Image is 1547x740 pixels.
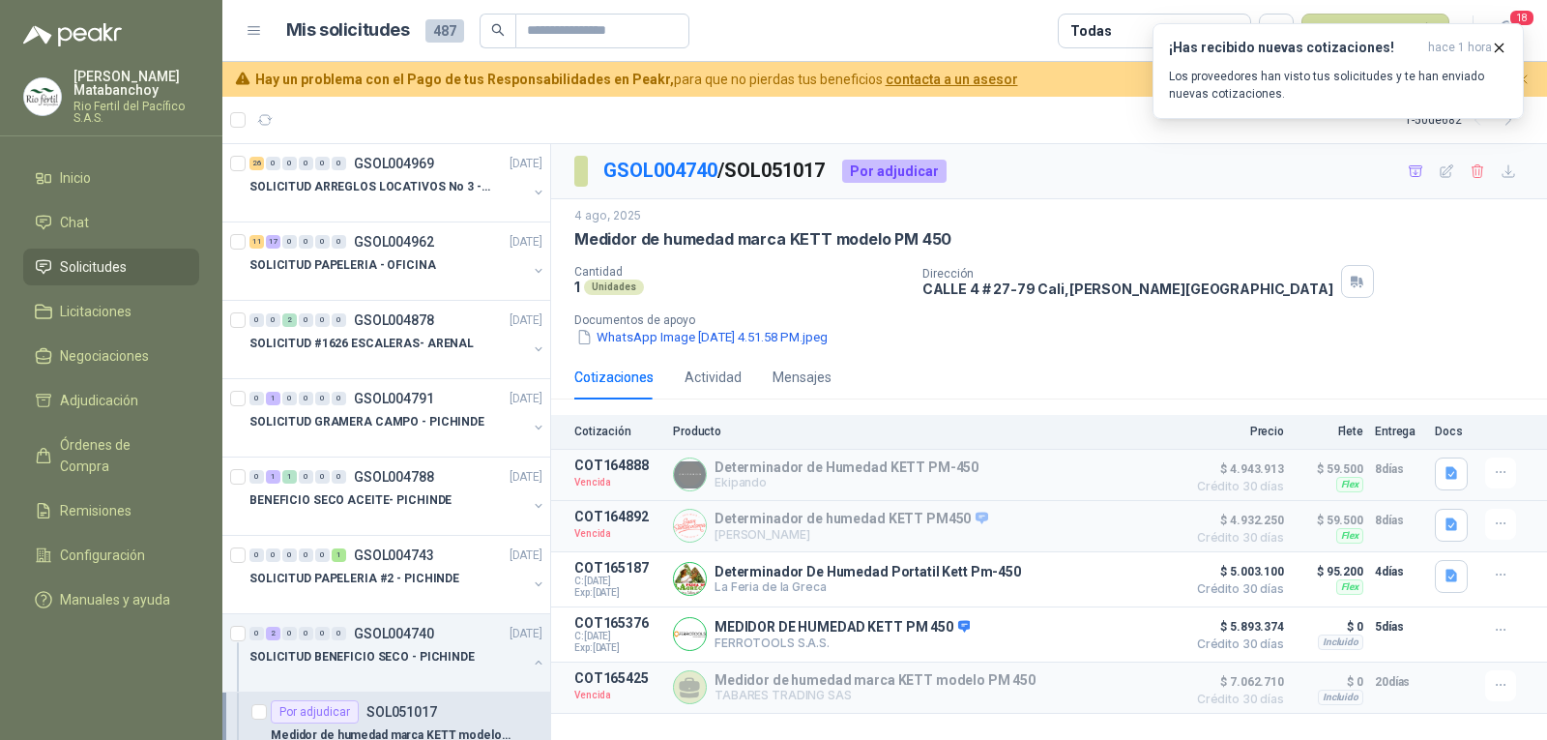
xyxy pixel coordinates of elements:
p: GSOL004740 [354,627,434,640]
p: 20 días [1375,670,1423,694]
div: 17 [266,235,280,249]
div: Incluido [1318,690,1363,705]
div: 0 [282,548,297,562]
div: 1 [266,392,280,405]
div: 2 [266,627,280,640]
p: Determinador de humedad KETT PM450 [715,511,988,528]
span: C: [DATE] [574,576,661,587]
span: Remisiones [60,500,131,521]
span: Inicio [60,167,91,189]
a: Manuales y ayuda [23,581,199,618]
p: [DATE] [510,390,542,408]
a: Solicitudes [23,249,199,285]
p: SOLICITUD PAPELERIA #2 - PICHINDE [249,570,459,588]
p: [DATE] [510,468,542,487]
p: $ 95.200 [1296,560,1363,583]
span: Solicitudes [60,256,127,278]
div: 1 [332,548,346,562]
p: / SOL051017 [603,156,827,186]
span: Crédito 30 días [1187,532,1284,544]
p: $ 59.500 [1296,458,1363,481]
div: 0 [332,627,346,640]
p: GSOL004791 [354,392,434,405]
div: 0 [282,157,297,170]
div: 0 [299,627,313,640]
a: 0 0 0 0 0 1 GSOL004743[DATE] SOLICITUD PAPELERIA #2 - PICHINDE [249,544,546,606]
div: 0 [332,470,346,484]
div: Unidades [584,280,644,295]
img: Company Logo [24,78,61,115]
div: 0 [299,548,313,562]
span: 18 [1508,9,1535,27]
div: 0 [266,313,280,327]
img: Company Logo [674,618,706,650]
span: para que no pierdas tus beneficios [255,69,1018,90]
span: search [491,23,505,37]
a: 26 0 0 0 0 0 GSOL004969[DATE] SOLICITUD ARREGLOS LOCATIVOS No 3 - PICHINDE [249,152,546,214]
p: SOLICITUD GRAMERA CAMPO - PICHINDE [249,413,484,431]
b: Hay un problema con el Pago de tus Responsabilidades en Peakr, [255,72,674,87]
div: 11 [249,235,264,249]
div: Actividad [685,367,742,388]
span: Manuales y ayuda [60,589,170,610]
p: $ 0 [1296,615,1363,638]
span: Configuración [60,545,145,566]
p: Vencida [574,473,661,492]
div: 0 [299,157,313,170]
p: Cantidad [574,265,907,279]
p: GSOL004878 [354,313,434,327]
img: Company Logo [674,563,706,595]
div: Por adjudicar [842,160,947,183]
p: Rio Fertil del Pacífico S.A.S. [73,101,199,124]
div: Todas [1070,20,1111,42]
span: $ 4.932.250 [1187,509,1284,532]
p: [DATE] [510,547,542,565]
p: Vencida [574,686,661,705]
a: Adjudicación [23,382,199,419]
img: Company Logo [674,510,706,542]
p: Docs [1435,425,1474,438]
div: 0 [249,392,264,405]
a: 0 1 1 0 0 0 GSOL004788[DATE] BENEFICIO SECO ACEITE- PICHINDE [249,465,546,527]
div: 1 [282,470,297,484]
p: Vencida [574,524,661,544]
div: Por adjudicar [271,700,359,724]
span: C: [DATE] [574,631,661,642]
p: La Feria de la Greca [715,579,1021,594]
p: COT165187 [574,560,661,576]
span: Crédito 30 días [1187,481,1284,492]
div: 0 [266,548,280,562]
p: Determinador De Humedad Portatil Kett Pm-450 [715,564,1021,579]
span: Chat [60,212,89,233]
a: 0 2 0 0 0 0 GSOL004740[DATE] SOLICITUD BENEFICIO SECO - PICHINDE [249,622,546,684]
p: Producto [673,425,1176,438]
div: 26 [249,157,264,170]
span: Negociaciones [60,345,149,367]
p: SOLICITUD PAPELERIA - OFICINA [249,256,436,275]
div: 0 [299,235,313,249]
p: $ 0 [1296,670,1363,694]
a: 0 1 0 0 0 0 GSOL004791[DATE] SOLICITUD GRAMERA CAMPO - PICHINDE [249,387,546,449]
span: Crédito 30 días [1187,583,1284,595]
span: 487 [425,19,464,43]
p: Determinador de Humedad KETT PM-450 [715,459,978,475]
button: ¡Has recibido nuevas cotizaciones!hace 1 hora Los proveedores han visto tus solicitudes y te han ... [1153,23,1524,119]
p: Flete [1296,425,1363,438]
div: Flex [1336,528,1363,544]
button: 18 [1489,14,1524,48]
button: Nueva solicitud [1301,14,1449,48]
img: Company Logo [674,459,706,490]
a: 11 17 0 0 0 0 GSOL004962[DATE] SOLICITUD PAPELERIA - OFICINA [249,230,546,292]
span: Crédito 30 días [1187,638,1284,650]
a: Negociaciones [23,338,199,374]
a: Órdenes de Compra [23,427,199,485]
p: [DATE] [510,155,542,173]
div: 1 [266,470,280,484]
p: Medidor de humedad marca KETT modelo PM 450 [574,229,951,250]
p: GSOL004743 [354,548,434,562]
span: Exp: [DATE] [574,587,661,599]
p: SOL051017 [366,705,437,719]
div: 0 [266,157,280,170]
div: 2 [282,313,297,327]
div: Incluido [1318,635,1363,650]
